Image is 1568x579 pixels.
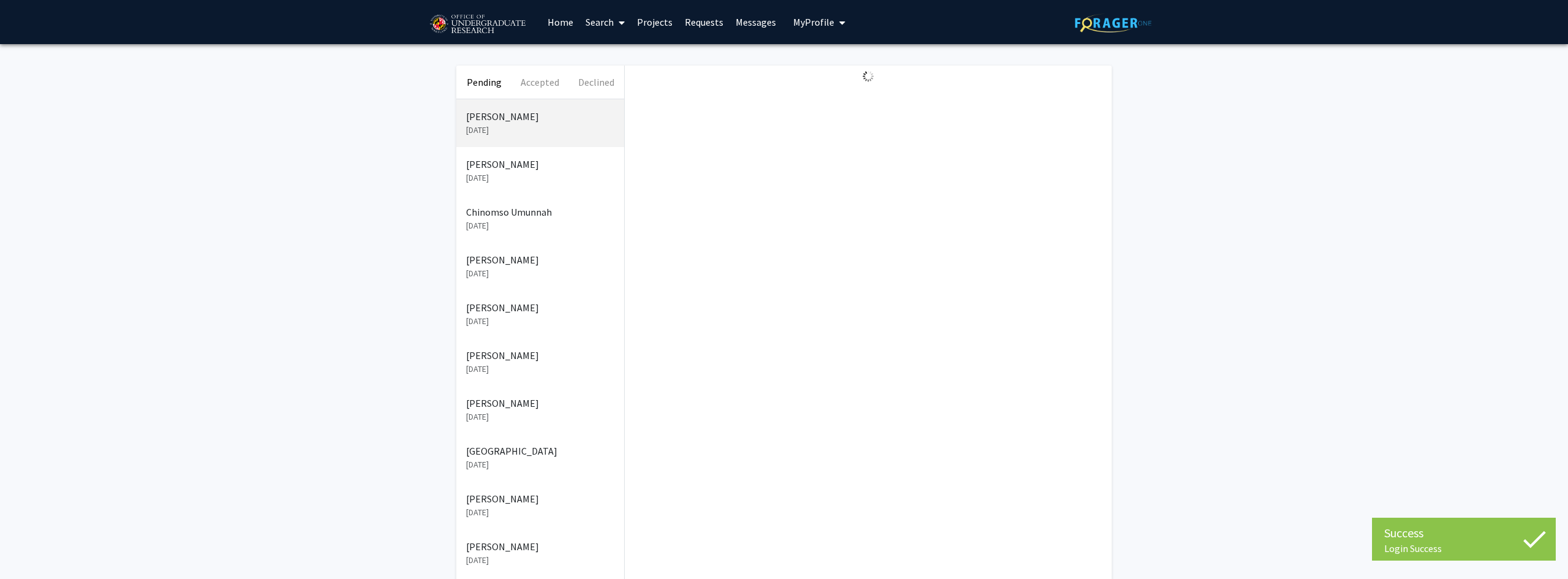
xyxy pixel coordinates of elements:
a: Projects [631,1,679,44]
p: [PERSON_NAME] [466,396,614,411]
p: [PERSON_NAME] [466,539,614,554]
p: [PERSON_NAME] [466,157,614,172]
p: [DATE] [466,124,614,137]
p: [DATE] [466,363,614,376]
p: [DATE] [466,267,614,280]
p: [DATE] [466,411,614,423]
p: [PERSON_NAME] [466,252,614,267]
p: [DATE] [466,458,614,471]
a: Search [579,1,631,44]
p: [DATE] [466,219,614,232]
span: My Profile [793,16,834,28]
div: Success [1384,524,1543,542]
p: [PERSON_NAME] [466,109,614,124]
p: [PERSON_NAME] [466,300,614,315]
div: Login Success [1384,542,1543,554]
p: [PERSON_NAME] [466,348,614,363]
p: [DATE] [466,506,614,519]
p: [PERSON_NAME] [466,491,614,506]
button: Accepted [512,66,568,99]
img: Loading [858,66,879,87]
a: Messages [729,1,782,44]
img: University of Maryland Logo [426,9,529,40]
button: Declined [568,66,624,99]
p: [DATE] [466,315,614,328]
p: [DATE] [466,554,614,567]
a: Home [541,1,579,44]
button: Pending [456,66,512,99]
img: ForagerOne Logo [1075,13,1151,32]
p: [GEOGRAPHIC_DATA] [466,444,614,458]
a: Requests [679,1,729,44]
p: Chinomso Umunnah [466,205,614,219]
iframe: Chat [9,524,52,570]
p: [DATE] [466,172,614,184]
